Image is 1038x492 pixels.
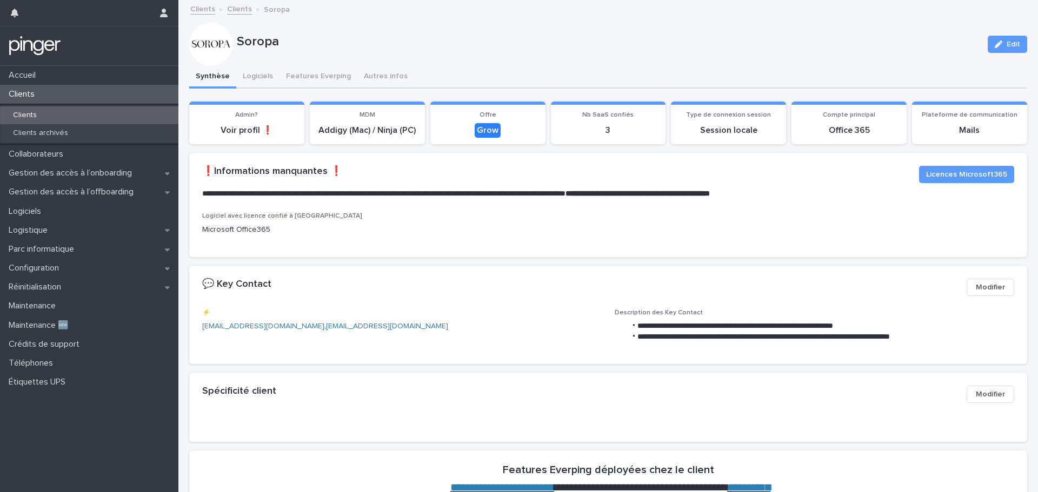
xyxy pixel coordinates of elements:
p: Logistique [4,225,56,235]
p: Parc informatique [4,244,83,254]
span: Offre [480,112,496,118]
p: Accueil [4,70,44,80]
span: Modifier [976,389,1005,400]
p: , [202,321,602,332]
button: Logiciels [236,66,280,89]
button: Synthèse [189,66,236,89]
p: Soropa [237,34,979,50]
button: Autres infos [357,66,414,89]
span: Logiciel avec licence confié à [GEOGRAPHIC_DATA] [202,213,362,219]
p: 3 [557,125,660,136]
span: Plateforme de communication [922,112,1017,118]
a: Clients [190,2,215,15]
span: Modifier [976,282,1005,293]
p: Étiquettes UPS [4,377,74,387]
p: Clients [4,89,43,99]
span: MDM [360,112,375,118]
p: Soropa [264,3,290,15]
span: Type de connexion session [686,112,771,118]
button: Modifier [967,279,1014,296]
p: Configuration [4,263,68,273]
p: Voir profil ❗ [196,125,298,136]
button: Modifier [967,386,1014,403]
p: Addigy (Mac) / Ninja (PC) [316,125,418,136]
p: Maintenance 🆕 [4,320,77,331]
div: Grow [475,123,501,138]
h2: Spécificité client [202,386,276,397]
h2: ❗️Informations manquantes ❗️ [202,166,342,178]
p: Crédits de support [4,339,88,349]
span: Edit [1007,41,1020,48]
p: Téléphones [4,358,62,368]
a: Clients [227,2,252,15]
span: Licences Microsoft365 [926,169,1007,180]
button: Licences Microsoft365 [919,166,1014,183]
p: Maintenance [4,301,64,311]
p: Gestion des accès à l’onboarding [4,168,141,178]
a: [EMAIL_ADDRESS][DOMAIN_NAME] [202,322,324,330]
span: Nb SaaS confiés [582,112,634,118]
a: [EMAIL_ADDRESS][DOMAIN_NAME] [326,322,448,330]
p: Office 365 [798,125,900,136]
p: Réinitialisation [4,282,70,292]
p: Collaborateurs [4,149,72,159]
h2: 💬 Key Contact [202,279,271,291]
p: Gestion des accès à l’offboarding [4,187,142,197]
h2: Features Everping déployées chez le client [503,463,714,476]
p: Mails [919,125,1021,136]
button: Edit [988,36,1027,53]
p: Microsoft Office365 [202,224,464,235]
p: Session locale [677,125,780,136]
span: ⚡️ [202,309,210,316]
span: Admin? [235,112,258,118]
img: mTgBEunGTSyRkCgitkcU [9,35,61,57]
button: Features Everping [280,66,357,89]
p: Clients archivés [4,129,77,138]
p: Logiciels [4,206,50,217]
span: Compte principal [823,112,875,118]
p: Clients [4,111,45,120]
span: Description des Key Contact [615,309,703,316]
